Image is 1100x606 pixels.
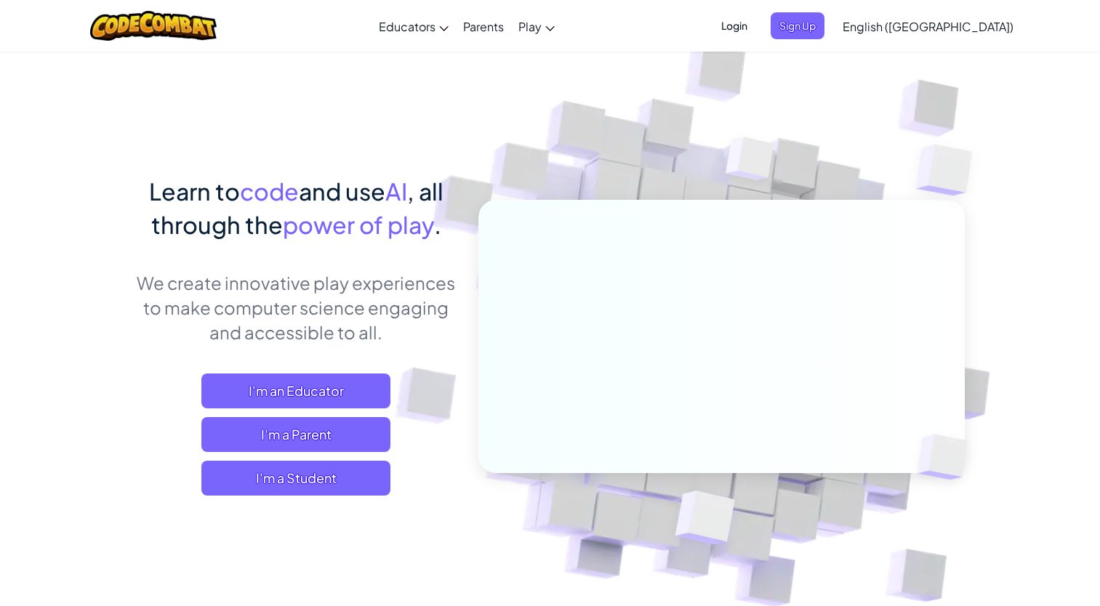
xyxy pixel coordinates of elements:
[201,461,390,496] button: I'm a Student
[372,7,456,46] a: Educators
[698,108,803,217] img: Overlap cubes
[149,177,240,206] span: Learn to
[771,12,824,39] button: Sign Up
[299,177,385,206] span: and use
[511,7,562,46] a: Play
[201,417,390,452] a: I'm a Parent
[434,210,441,239] span: .
[456,7,511,46] a: Parents
[385,177,407,206] span: AI
[240,177,299,206] span: code
[887,109,1013,232] img: Overlap cubes
[283,210,434,239] span: power of play
[639,460,769,581] img: Overlap cubes
[136,270,457,344] p: We create innovative play experiences to make computer science engaging and accessible to all.
[835,7,1021,46] a: English ([GEOGRAPHIC_DATA])
[843,19,1013,34] span: English ([GEOGRAPHIC_DATA])
[379,19,435,34] span: Educators
[518,19,542,34] span: Play
[201,373,390,408] a: I'm an Educator
[893,404,1002,510] img: Overlap cubes
[90,11,217,41] img: CodeCombat logo
[712,12,756,39] button: Login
